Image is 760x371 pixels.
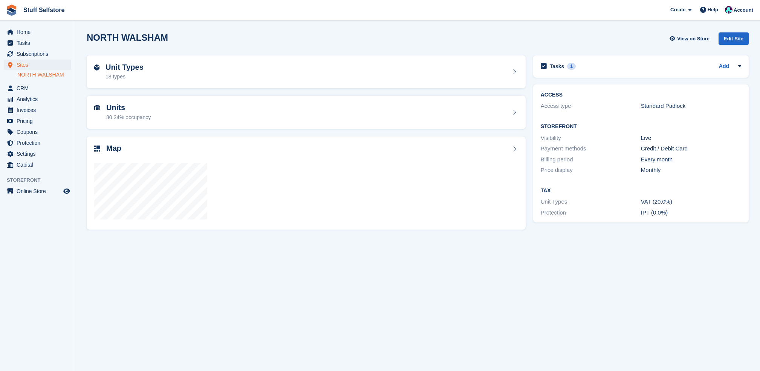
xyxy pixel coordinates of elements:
div: Monthly [641,166,741,175]
div: Visibility [541,134,641,143]
a: menu [4,138,71,148]
div: Payment methods [541,144,641,153]
a: menu [4,60,71,70]
a: View on Store [668,32,713,45]
span: Tasks [17,38,62,48]
div: Every month [641,155,741,164]
a: Unit Types 18 types [87,55,526,89]
h2: NORTH WALSHAM [87,32,168,43]
span: Online Store [17,186,62,196]
a: menu [4,159,71,170]
span: Invoices [17,105,62,115]
h2: Tax [541,188,741,194]
a: menu [4,105,71,115]
div: Unit Types [541,198,641,206]
span: Coupons [17,127,62,137]
a: Preview store [62,187,71,196]
span: Account [734,6,753,14]
a: menu [4,186,71,196]
span: Storefront [7,176,75,184]
a: menu [4,116,71,126]
img: Simon Gardner [725,6,732,14]
h2: Storefront [541,124,741,130]
div: 1 [567,63,576,70]
a: menu [4,49,71,59]
a: NORTH WALSHAM [17,71,71,78]
a: menu [4,127,71,137]
div: Access type [541,102,641,110]
div: 18 types [106,73,144,81]
a: menu [4,149,71,159]
span: Pricing [17,116,62,126]
a: Units 80.24% occupancy [87,96,526,129]
img: stora-icon-8386f47178a22dfd0bd8f6a31ec36ba5ce8667c1dd55bd0f319d3a0aa187defe.svg [6,5,17,16]
div: Edit Site [719,32,749,45]
div: Protection [541,208,641,217]
div: 80.24% occupancy [106,113,151,121]
span: Protection [17,138,62,148]
img: unit-icn-7be61d7bf1b0ce9d3e12c5938cc71ed9869f7b940bace4675aadf7bd6d80202e.svg [94,105,100,110]
span: Analytics [17,94,62,104]
div: Price display [541,166,641,175]
span: Create [670,6,685,14]
span: Capital [17,159,62,170]
a: Map [87,136,526,230]
div: Live [641,134,741,143]
a: Add [719,62,729,71]
span: Sites [17,60,62,70]
h2: ACCESS [541,92,741,98]
a: Stuff Selfstore [20,4,67,16]
div: VAT (20.0%) [641,198,741,206]
div: Billing period [541,155,641,164]
img: map-icn-33ee37083ee616e46c38cad1a60f524a97daa1e2b2c8c0bc3eb3415660979fc1.svg [94,146,100,152]
div: IPT (0.0%) [641,208,741,217]
span: Subscriptions [17,49,62,59]
span: CRM [17,83,62,94]
h2: Units [106,103,151,112]
a: menu [4,94,71,104]
a: menu [4,83,71,94]
span: Help [708,6,718,14]
h2: Map [106,144,121,153]
span: View on Store [677,35,710,43]
a: menu [4,38,71,48]
div: Standard Padlock [641,102,741,110]
img: unit-type-icn-2b2737a686de81e16bb02015468b77c625bbabd49415b5ef34ead5e3b44a266d.svg [94,64,99,71]
h2: Tasks [550,63,564,70]
h2: Unit Types [106,63,144,72]
span: Settings [17,149,62,159]
div: Credit / Debit Card [641,144,741,153]
a: Edit Site [719,32,749,48]
span: Home [17,27,62,37]
a: menu [4,27,71,37]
